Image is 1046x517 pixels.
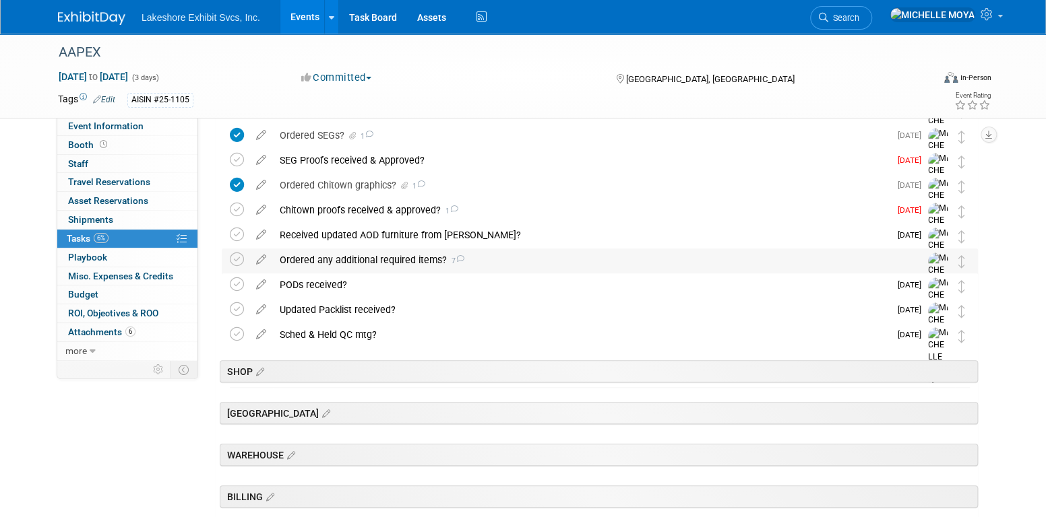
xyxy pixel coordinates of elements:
a: Search [810,6,872,30]
img: MICHELLE MOYA [928,128,948,187]
span: 7 [447,256,464,265]
a: Booth [57,136,197,154]
span: 1 [441,207,458,215]
span: [GEOGRAPHIC_DATA], [GEOGRAPHIC_DATA] [625,74,794,84]
span: Booth not reserved yet [97,139,110,149]
span: [DATE] [DATE] [58,71,129,83]
img: MICHELLE MOYA [928,153,948,212]
div: Chitown proofs received & approved? [273,199,890,221]
a: Asset Reservations [57,192,197,210]
td: Tags [58,92,115,108]
a: edit [249,229,273,241]
span: (3 days) [131,73,159,82]
a: edit [249,254,273,266]
span: to [87,71,100,82]
span: Lakeshore Exhibit Svcs, Inc. [142,12,260,23]
div: SEG Proofs received & Approved? [273,149,890,172]
i: Move task [958,305,965,318]
span: [DATE] [898,131,928,140]
span: [DATE] [898,330,928,339]
div: AAPEX [54,40,912,65]
img: MICHELLE MOYA [928,302,948,361]
div: Ordered Chitown graphics? [273,174,890,197]
span: 6% [94,233,109,243]
span: [DATE] [898,156,928,165]
span: [DATE] [898,305,928,314]
span: Asset Reservations [68,195,148,206]
span: Budget [68,289,98,300]
div: Sched & Held QC mtg? [273,323,890,346]
a: edit [249,179,273,191]
span: Shipments [68,214,113,225]
div: Event Format [853,70,991,90]
div: Updated Packlist received? [273,298,890,321]
span: ROI, Objectives & ROO [68,308,158,318]
div: Received updated AOD furniture from [PERSON_NAME]? [273,223,890,246]
a: Edit sections [253,364,264,378]
div: AISIN #25-1105 [127,93,193,107]
img: ExhibitDay [58,11,125,25]
div: Event Rating [954,92,991,99]
img: Format-Inperson.png [944,72,958,83]
i: Move task [958,255,965,268]
span: Staff [68,158,88,169]
span: Booth [68,139,110,150]
a: Shipments [57,211,197,229]
img: MICHELLE MOYA [928,228,948,287]
img: MICHELLE MOYA [890,7,975,22]
a: Edit sections [284,448,295,461]
span: [DATE] [898,230,928,240]
div: Ordered SEGs? [273,124,890,147]
a: Edit sections [319,406,330,419]
a: ROI, Objectives & ROO [57,304,197,322]
span: 1 [410,182,425,191]
a: Budget [57,285,197,304]
span: Travel Reservations [68,176,150,187]
div: In-Person [960,73,991,83]
span: 6 [125,326,135,337]
span: Search [828,13,859,23]
a: Travel Reservations [57,173,197,191]
img: MICHELLE MOYA [928,277,948,337]
a: edit [249,204,273,216]
i: Move task [958,280,965,293]
i: Move task [958,330,965,343]
a: Misc. Expenses & Credits [57,267,197,285]
span: Misc. Expenses & Credits [68,271,173,281]
div: PODs received? [273,273,890,296]
a: edit [249,129,273,141]
i: Move task [958,156,965,168]
a: edit [249,329,273,341]
span: more [65,345,87,356]
td: Personalize Event Tab Strip [147,361,171,378]
a: edit [249,154,273,166]
a: Playbook [57,248,197,267]
span: Playbook [68,252,107,263]
div: BILLING [220,485,978,508]
div: [GEOGRAPHIC_DATA] [220,402,978,424]
a: edit [249,304,273,316]
img: MICHELLE MOYA [928,327,948,386]
a: Edit [93,95,115,104]
div: SHOP [220,360,978,382]
td: Toggle Event Tabs [171,361,198,378]
a: Edit sections [263,489,274,503]
a: Attachments6 [57,323,197,341]
div: Ordered any additional required items? [273,248,901,271]
span: [DATE] [898,180,928,190]
a: Staff [57,155,197,173]
i: Move task [958,205,965,218]
span: Attachments [68,326,135,337]
span: Event Information [68,120,144,131]
button: Committed [297,71,377,85]
a: edit [249,279,273,291]
div: WAREHOUSE [220,444,978,466]
a: more [57,342,197,360]
i: Move task [958,131,965,143]
span: Tasks [67,233,109,244]
img: MICHELLE MOYA [928,178,948,237]
a: Tasks6% [57,230,197,248]
img: MICHELLE MOYA [928,203,948,262]
span: [DATE] [898,280,928,289]
img: MICHELLE MOYA [928,252,948,312]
